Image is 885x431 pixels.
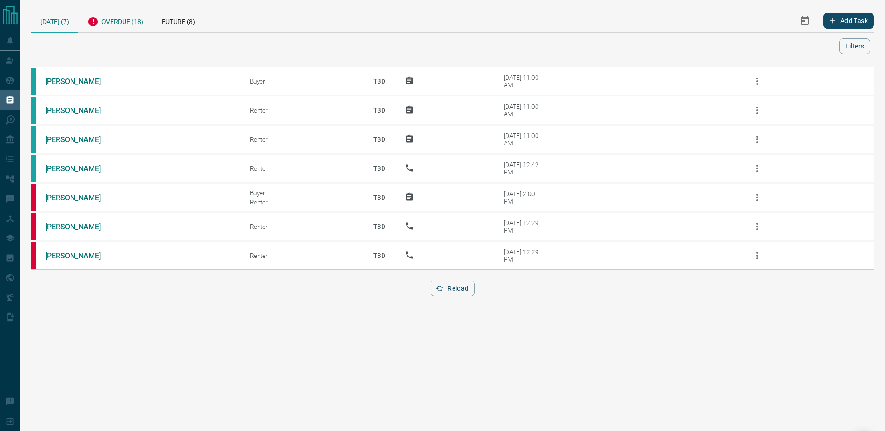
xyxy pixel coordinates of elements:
[31,97,36,124] div: condos.ca
[368,127,391,152] p: TBD
[250,165,354,172] div: Renter
[368,69,391,94] p: TBD
[368,214,391,239] p: TBD
[45,251,114,260] a: [PERSON_NAME]
[504,219,543,234] div: [DATE] 12:29 PM
[504,161,543,176] div: [DATE] 12:42 PM
[45,106,114,115] a: [PERSON_NAME]
[368,185,391,210] p: TBD
[45,193,114,202] a: [PERSON_NAME]
[504,248,543,263] div: [DATE] 12:29 PM
[504,74,543,89] div: [DATE] 11:00 AM
[250,189,354,197] div: Buyer
[250,223,354,230] div: Renter
[31,9,78,33] div: [DATE] (7)
[45,135,114,144] a: [PERSON_NAME]
[45,164,114,173] a: [PERSON_NAME]
[250,78,354,85] div: Buyer
[31,68,36,95] div: condos.ca
[31,126,36,153] div: condos.ca
[431,281,474,296] button: Reload
[31,155,36,182] div: condos.ca
[250,252,354,259] div: Renter
[153,9,204,32] div: Future (8)
[45,77,114,86] a: [PERSON_NAME]
[368,243,391,268] p: TBD
[31,213,36,240] div: property.ca
[250,136,354,143] div: Renter
[78,9,153,32] div: Overdue (18)
[368,156,391,181] p: TBD
[250,198,354,206] div: Renter
[504,132,543,147] div: [DATE] 11:00 AM
[504,190,543,205] div: [DATE] 2:00 PM
[31,242,36,269] div: property.ca
[823,13,874,29] button: Add Task
[250,107,354,114] div: Renter
[504,103,543,118] div: [DATE] 11:00 AM
[45,222,114,231] a: [PERSON_NAME]
[839,38,870,54] button: Filters
[368,98,391,123] p: TBD
[31,184,36,211] div: property.ca
[794,10,816,32] button: Select Date Range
